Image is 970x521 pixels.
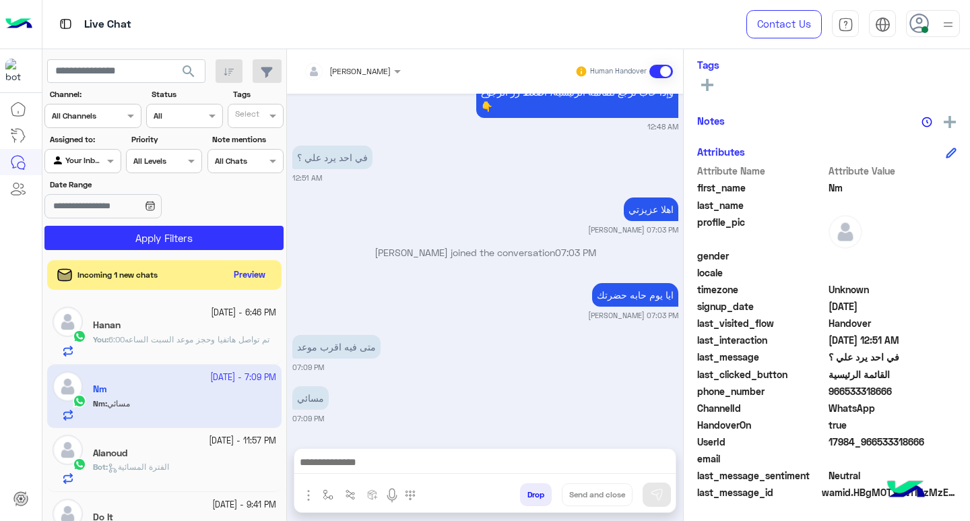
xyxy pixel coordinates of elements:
[108,334,269,344] span: تم تواصل هاتفيا وحجز موعد السبت الساعه6:00
[292,173,322,183] small: 12:51 AM
[73,458,86,471] img: WhatsApp
[50,133,119,146] label: Assigned to:
[329,66,391,76] span: [PERSON_NAME]
[822,485,957,499] span: wamid.HBgMOTY2NTMzMzE4NjY2FQIAEhgUM0E5OEE3OTc2RTM3MTRDNDUxQjUA
[829,367,957,381] span: القائمة الرئيسية
[5,10,32,38] img: Logo
[697,418,826,432] span: HandoverOn
[697,316,826,330] span: last_visited_flow
[323,489,333,500] img: select flow
[292,146,373,169] p: 8/10/2025, 12:51 AM
[944,116,956,128] img: add
[209,435,276,448] small: [DATE] - 11:57 PM
[697,384,826,398] span: phone_number
[555,247,596,258] span: 07:03 PM
[697,401,826,415] span: ChannelId
[367,489,378,500] img: create order
[181,63,197,80] span: search
[829,350,957,364] span: في احد يرد علي ؟
[339,483,362,505] button: Trigger scenario
[300,487,317,503] img: send attachment
[211,307,276,319] small: [DATE] - 6:46 PM
[697,452,826,466] span: email
[93,462,106,472] span: Bot
[292,245,678,259] p: [PERSON_NAME] joined the conversation
[697,198,826,212] span: last_name
[588,224,678,235] small: [PERSON_NAME] 07:03 PM
[697,333,826,347] span: last_interaction
[829,452,957,466] span: null
[405,490,416,501] img: make a call
[44,226,284,250] button: Apply Filters
[93,462,108,472] b: :
[697,299,826,313] span: signup_date
[562,483,633,506] button: Send and close
[362,483,384,505] button: create order
[882,467,930,514] img: hulul-logo.png
[829,164,957,178] span: Attribute Value
[697,181,826,195] span: first_name
[212,133,282,146] label: Note mentions
[152,88,221,100] label: Status
[647,121,678,132] small: 12:48 AM
[697,282,826,297] span: timezone
[131,133,201,146] label: Priority
[93,334,106,344] span: You
[345,489,356,500] img: Trigger scenario
[588,310,678,321] small: [PERSON_NAME] 07:03 PM
[228,266,271,285] button: Preview
[829,468,957,483] span: 0
[697,115,725,127] h6: Notes
[650,488,664,501] img: send message
[292,386,329,410] p: 8/10/2025, 7:09 PM
[592,283,678,307] p: 8/10/2025, 7:03 PM
[697,485,819,499] span: last_message_id
[212,499,276,512] small: [DATE] - 9:41 PM
[5,59,30,83] img: 177882628735456
[922,117,932,127] img: notes
[93,319,121,331] h5: Hanan
[108,462,169,472] span: الفترة المسائية
[829,333,957,347] span: 2025-10-07T21:51:35.431Z
[93,448,127,459] h5: Alanoud
[590,66,647,77] small: Human Handover
[292,335,381,359] p: 8/10/2025, 7:09 PM
[77,269,158,281] span: Incoming 1 new chats
[697,367,826,381] span: last_clicked_button
[829,418,957,432] span: true
[317,483,339,505] button: select flow
[940,16,957,33] img: profile
[875,17,891,32] img: tab
[829,316,957,330] span: Handover
[384,487,400,503] img: send voice note
[624,197,678,221] p: 8/10/2025, 7:03 PM
[697,59,957,71] h6: Tags
[233,88,282,100] label: Tags
[829,181,957,195] span: Nm
[829,299,957,313] span: 2025-10-07T16:15:55.918Z
[57,16,74,32] img: tab
[697,435,826,449] span: UserId
[832,10,859,38] a: tab
[697,350,826,364] span: last_message
[93,334,108,344] b: :
[73,330,86,343] img: WhatsApp
[172,59,205,88] button: search
[292,413,324,424] small: 07:09 PM
[829,384,957,398] span: 966533318666
[697,468,826,483] span: last_message_sentiment
[829,401,957,415] span: 2
[746,10,822,38] a: Contact Us
[829,215,862,249] img: defaultAdmin.png
[53,307,83,337] img: defaultAdmin.png
[84,16,131,34] p: Live Chat
[829,249,957,263] span: null
[520,483,552,506] button: Drop
[697,146,745,158] h6: Attributes
[50,179,201,191] label: Date Range
[838,17,853,32] img: tab
[697,164,826,178] span: Attribute Name
[697,215,826,246] span: profile_pic
[829,266,957,280] span: null
[697,266,826,280] span: locale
